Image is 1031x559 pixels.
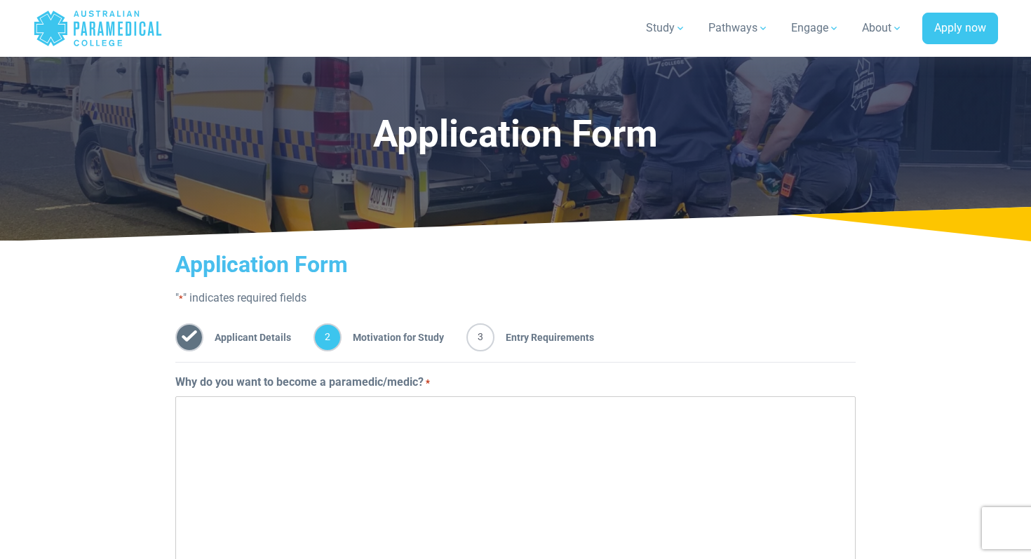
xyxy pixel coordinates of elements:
[175,290,856,307] p: " " indicates required fields
[175,251,856,278] h2: Application Form
[154,112,877,156] h1: Application Form
[33,6,163,51] a: Australian Paramedical College
[922,13,998,45] a: Apply now
[494,323,594,351] span: Entry Requirements
[314,323,342,351] span: 2
[466,323,494,351] span: 3
[783,8,848,48] a: Engage
[175,323,203,351] span: 1
[700,8,777,48] a: Pathways
[638,8,694,48] a: Study
[175,374,430,391] label: Why do you want to become a paramedic/medic?
[203,323,291,351] span: Applicant Details
[854,8,911,48] a: About
[342,323,444,351] span: Motivation for Study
